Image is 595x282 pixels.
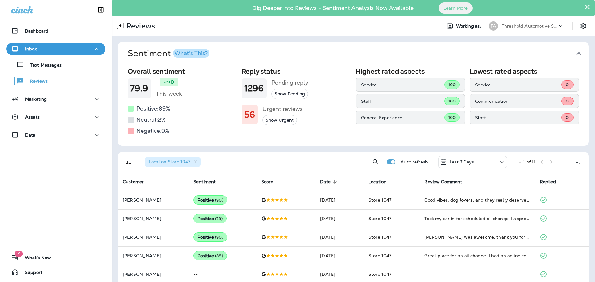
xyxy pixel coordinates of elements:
td: [DATE] [315,209,364,228]
button: Collapse Sidebar [92,4,109,16]
p: Threshold Automotive Service dba Grease Monkey [502,24,558,28]
p: [PERSON_NAME] [123,235,183,240]
p: Staff [361,99,444,104]
span: Customer [123,179,144,184]
p: Service [475,82,561,87]
span: Store 1047 [368,197,391,203]
span: 19 [14,251,23,257]
p: Reviews [24,79,48,85]
span: ( 90 ) [215,197,223,203]
div: Positive [193,232,227,242]
button: Inbox [6,43,105,55]
button: Close [584,2,590,12]
button: Marketing [6,93,105,105]
p: Dig Deeper into Reviews - Sentiment Analysis Now Available [234,7,432,9]
p: +0 [168,79,174,85]
div: Positive [193,214,227,223]
button: Show Pending [271,89,308,99]
h2: Lowest rated aspects [470,67,579,75]
span: Store 1047 [368,271,391,277]
h5: Urgent reviews [262,104,303,114]
span: Working as: [456,24,483,29]
td: [DATE] [315,246,364,265]
span: Sentiment [193,179,216,184]
button: Dashboard [6,25,105,37]
button: Support [6,266,105,279]
p: [PERSON_NAME] [123,253,183,258]
td: [DATE] [315,191,364,209]
span: Score [261,179,273,184]
p: Inbox [25,46,37,51]
button: Filters [123,156,135,168]
p: Marketing [25,97,47,102]
div: SentimentWhat's This? [118,65,589,146]
p: [PERSON_NAME] [123,272,183,277]
p: Auto refresh [400,159,428,164]
span: Score [261,179,281,184]
div: Great place for an oil change. I had an online coupon and they added it on without any hassle. In... [424,253,530,259]
button: Assets [6,111,105,123]
span: 100 [448,98,456,104]
span: Date [320,179,331,184]
button: Search Reviews [369,156,382,168]
span: 0 [566,115,569,120]
span: Replied [540,179,556,184]
span: Date [320,179,339,184]
span: 100 [448,82,456,87]
span: ( 78 ) [215,216,223,221]
div: Took my car in for scheduled oil change. I appreciate that they also check other things on my car... [424,215,530,222]
h5: Pending reply [271,78,308,88]
span: ( 90 ) [215,235,223,240]
span: Replied [540,179,564,184]
h5: This week [156,89,182,99]
span: What's New [19,255,51,262]
span: Sentiment [193,179,224,184]
button: Learn More [439,2,473,14]
h5: Negative: 9 % [136,126,169,136]
div: What's This? [174,50,208,56]
button: Text Messages [6,58,105,71]
span: Customer [123,179,152,184]
span: Support [19,270,42,277]
div: TA [489,21,498,31]
span: Location [368,179,394,184]
p: Data [25,132,36,137]
button: What's This? [173,49,209,58]
span: Location [368,179,386,184]
p: Dashboard [25,28,48,33]
h1: Sentiment [128,48,209,59]
span: 0 [566,98,569,104]
p: Text Messages [24,63,62,68]
h1: 56 [244,110,255,120]
span: 100 [448,115,456,120]
span: Review Comment [424,179,470,184]
span: Store 1047 [368,234,391,240]
p: [PERSON_NAME] [123,197,183,202]
p: General Experience [361,115,444,120]
h1: 79.9 [130,83,148,93]
p: [PERSON_NAME] [123,216,183,221]
button: Reviews [6,74,105,87]
p: Assets [25,115,40,119]
h5: Neutral: 2 % [136,115,166,125]
td: [DATE] [315,228,364,246]
div: Positive [193,251,227,260]
button: Export as CSV [571,156,583,168]
span: Store 1047 [368,253,391,258]
p: Reviews [124,21,155,31]
h2: Highest rated aspects [356,67,465,75]
button: SentimentWhat's This? [123,42,594,65]
button: 19What's New [6,251,105,264]
div: Positive [193,195,227,205]
span: Review Comment [424,179,462,184]
p: Staff [475,115,561,120]
div: 1 - 11 of 11 [517,159,535,164]
div: Good vibes, dog lovers, and they really deserve some love for being on the spot and present. Amaz... [424,197,530,203]
h5: Positive: 89 % [136,104,170,114]
button: Data [6,129,105,141]
h2: Overall sentiment [128,67,237,75]
h1: 1296 [244,83,264,93]
p: Service [361,82,444,87]
p: Last 7 Days [450,159,474,164]
p: Communication [475,99,561,104]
